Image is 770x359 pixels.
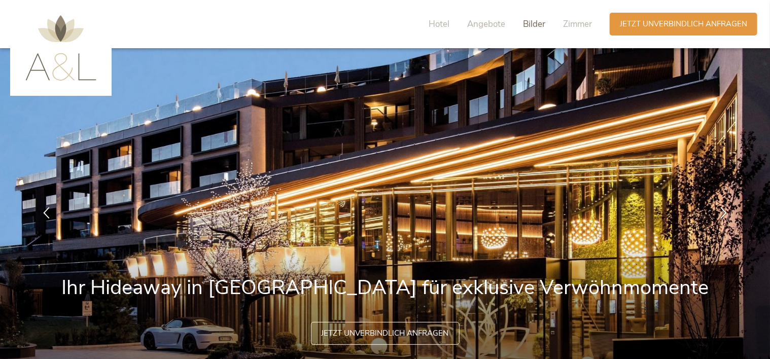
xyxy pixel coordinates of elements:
img: AMONTI & LUNARIS Wellnessresort [25,15,96,81]
span: Jetzt unverbindlich anfragen [620,19,747,29]
span: Hotel [429,18,449,30]
span: Bilder [523,18,545,30]
span: Jetzt unverbindlich anfragen [322,328,449,339]
span: Zimmer [563,18,592,30]
span: Angebote [467,18,505,30]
